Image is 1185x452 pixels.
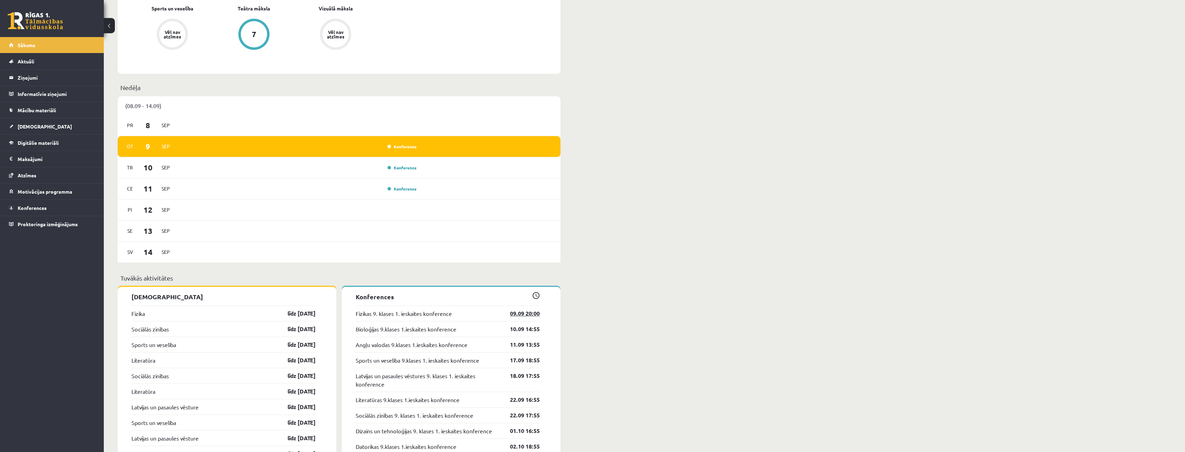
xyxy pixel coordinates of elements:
[9,37,95,53] a: Sākums
[9,102,95,118] a: Mācību materiāli
[158,162,173,173] span: Sep
[275,434,316,442] a: līdz [DATE]
[356,356,479,364] a: Sports un veselība 9.klases 1. ieskaites konference
[9,216,95,232] a: Proktoringa izmēģinājums
[120,83,558,92] p: Nedēļa
[123,141,137,152] span: Ot
[9,184,95,200] a: Motivācijas programma
[131,403,199,411] a: Latvijas un pasaules vēsture
[137,183,159,194] span: 11
[18,151,95,167] legend: Maksājumi
[118,96,560,115] div: (08.09 - 14.09)
[158,225,173,236] span: Sep
[356,396,459,404] a: Literatūras 9.klases 1.ieskaites konference
[18,172,36,178] span: Atzīmes
[123,225,137,236] span: Se
[9,86,95,102] a: Informatīvie ziņojumi
[137,225,159,237] span: 13
[137,246,159,258] span: 14
[137,204,159,215] span: 12
[9,200,95,216] a: Konferences
[131,292,316,301] p: [DEMOGRAPHIC_DATA]
[500,309,540,318] a: 09.09 20:00
[120,273,558,283] p: Tuvākās aktivitātes
[9,151,95,167] a: Maksājumi
[9,135,95,151] a: Digitālie materiāli
[319,5,353,12] a: Vizuālā māksla
[131,356,155,364] a: Literatūra
[131,372,169,380] a: Sociālās zinības
[18,42,35,48] span: Sākums
[152,5,193,12] a: Sports un veselība
[356,340,467,349] a: Angļu valodas 9.klases 1.ieskaites konference
[18,107,56,113] span: Mācību materiāli
[275,356,316,364] a: līdz [DATE]
[131,19,213,51] a: Vēl nav atzīmes
[356,325,456,333] a: Bioloģijas 9.klases 1.ieskaites konference
[500,372,540,380] a: 18.09 17:55
[18,221,78,227] span: Proktoringa izmēģinājums
[500,442,540,451] a: 02.10 18:55
[18,188,72,195] span: Motivācijas programma
[356,411,473,419] a: Sociālās zinības 9. klases 1. ieskaites konference
[252,30,256,38] div: 7
[9,53,95,69] a: Aktuāli
[158,120,173,131] span: Sep
[275,340,316,349] a: līdz [DATE]
[275,372,316,380] a: līdz [DATE]
[275,325,316,333] a: līdz [DATE]
[356,372,500,388] a: Latvijas un pasaules vēstures 9. klases 1. ieskaites konference
[123,247,137,257] span: Sv
[123,162,137,173] span: Tr
[131,418,176,427] a: Sports un veselība
[238,5,270,12] a: Teātra māksla
[275,309,316,318] a: līdz [DATE]
[131,434,199,442] a: Latvijas un pasaules vēsture
[123,120,137,131] span: Pr
[158,247,173,257] span: Sep
[388,144,417,149] a: Konference
[18,205,47,211] span: Konferences
[275,403,316,411] a: līdz [DATE]
[18,123,72,130] span: [DEMOGRAPHIC_DATA]
[275,418,316,427] a: līdz [DATE]
[295,19,376,51] a: Vēl nav atzīmes
[137,141,159,152] span: 9
[131,340,176,349] a: Sports un veselība
[131,325,169,333] a: Sociālās zinības
[356,292,540,301] p: Konferences
[18,58,34,64] span: Aktuāli
[18,140,59,146] span: Digitālie materiāli
[500,340,540,349] a: 11.09 13:55
[388,165,417,170] a: Konference
[500,356,540,364] a: 17.09 18:55
[137,162,159,173] span: 10
[8,12,63,29] a: Rīgas 1. Tālmācības vidusskola
[356,309,452,318] a: Fizikas 9. klases 1. ieskaites konference
[158,183,173,194] span: Sep
[9,167,95,183] a: Atzīmes
[163,30,182,39] div: Vēl nav atzīmes
[158,141,173,152] span: Sep
[158,204,173,215] span: Sep
[500,411,540,419] a: 22.09 17:55
[500,427,540,435] a: 01.10 16:55
[500,325,540,333] a: 10.09 14:55
[123,204,137,215] span: Pi
[123,183,137,194] span: Ce
[356,427,492,435] a: Dizains un tehnoloģijas 9. klases 1. ieskaites konference
[500,396,540,404] a: 22.09 16:55
[18,86,95,102] legend: Informatīvie ziņojumi
[137,119,159,131] span: 8
[275,387,316,396] a: līdz [DATE]
[9,118,95,134] a: [DEMOGRAPHIC_DATA]
[9,70,95,86] a: Ziņojumi
[18,70,95,86] legend: Ziņojumi
[131,309,145,318] a: Fizika
[326,30,345,39] div: Vēl nav atzīmes
[356,442,456,451] a: Datorikas 9.klases 1.ieskaites konference
[388,186,417,192] a: Konference
[131,387,155,396] a: Literatūra
[213,19,295,51] a: 7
